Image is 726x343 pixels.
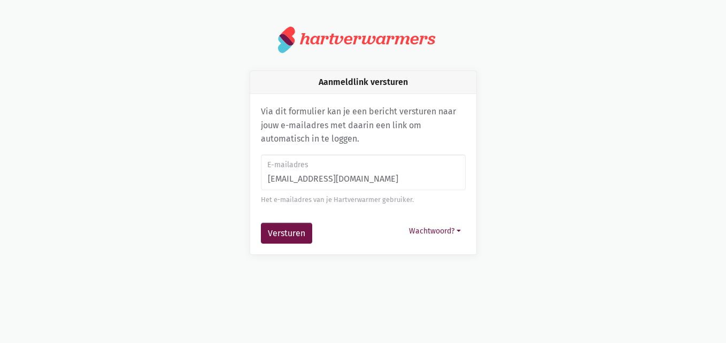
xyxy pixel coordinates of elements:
label: E-mailadres [267,159,458,171]
button: Wachtwoord? [404,223,466,239]
div: Aanmeldlink versturen [250,71,476,94]
form: Aanmeldlink versturen [261,154,466,244]
div: Het e-mailadres van je Hartverwarmer gebruiker. [261,194,466,205]
div: hartverwarmers [300,29,435,49]
p: Via dit formulier kan je een bericht versturen naar jouw e-mailadres met daarin een link om autom... [261,105,466,146]
a: hartverwarmers [278,26,448,53]
button: Versturen [261,223,312,244]
img: logo.svg [278,26,296,53]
